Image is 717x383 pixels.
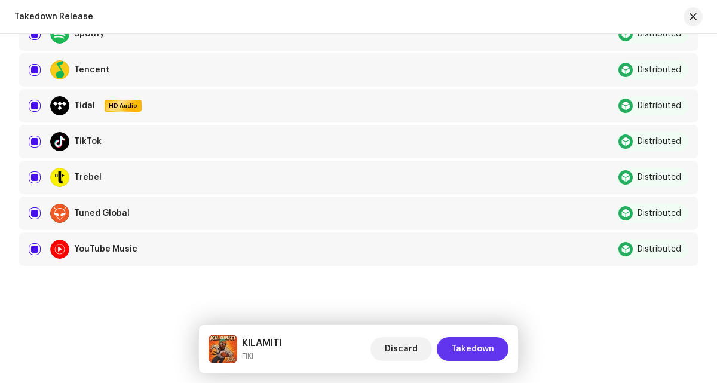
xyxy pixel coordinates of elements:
div: Distributed [638,102,681,110]
div: Takedown Release [14,12,93,22]
div: Distributed [638,245,681,253]
span: Takedown [451,337,494,361]
div: Distributed [638,173,681,182]
div: Tuned Global [74,209,130,217]
div: YouTube Music [74,245,137,253]
span: Discard [385,337,418,361]
div: TikTok [74,137,102,146]
div: Distributed [638,30,681,38]
button: Discard [370,337,432,361]
div: Distributed [638,66,681,74]
div: Tidal [74,102,95,110]
img: f33bdfa9-4e75-45bc-8de7-d92dff845c44 [209,335,237,363]
button: Takedown [437,337,508,361]
span: HD Audio [106,102,140,110]
div: Distributed [638,209,681,217]
div: Distributed [638,137,681,146]
h5: KILAMITI [242,336,282,350]
div: Spotify [74,30,105,38]
small: KILAMITI [242,350,282,362]
div: Tencent [74,66,109,74]
div: Trebel [74,173,102,182]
